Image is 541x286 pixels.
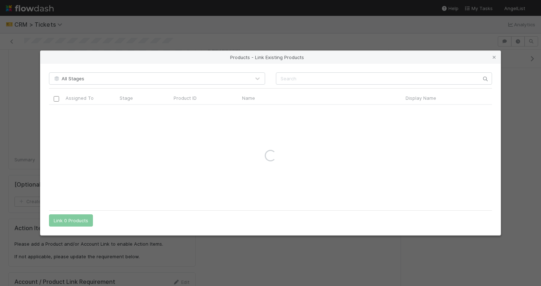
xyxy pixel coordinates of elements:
[406,94,436,102] span: Display Name
[53,76,84,81] span: All Stages
[174,94,197,102] span: Product ID
[120,94,133,102] span: Stage
[242,94,255,102] span: Name
[54,96,59,102] input: Toggle All Rows Selected
[49,214,93,227] button: Link 0 Products
[276,72,492,85] input: Search
[66,94,94,102] span: Assigned To
[40,51,501,64] div: Products - Link Existing Products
